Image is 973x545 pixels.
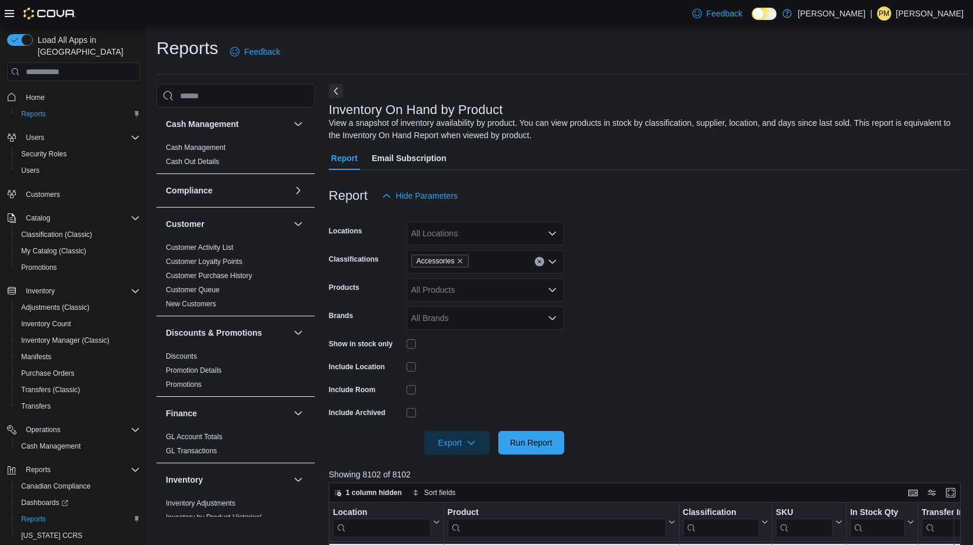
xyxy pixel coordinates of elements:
[12,146,145,162] button: Security Roles
[166,447,217,455] a: GL Transactions
[21,91,49,105] a: Home
[16,496,73,510] a: Dashboards
[166,446,217,456] span: GL Transactions
[12,398,145,414] button: Transfers
[447,507,675,537] button: Product
[21,514,46,524] span: Reports
[16,244,91,258] a: My Catalog (Classic)
[408,486,460,500] button: Sort fields
[225,40,285,63] a: Feedback
[291,117,305,131] button: Cash Management
[329,469,967,480] p: Showing 8102 of 8102
[166,157,219,166] span: Cash Out Details
[16,244,140,258] span: My Catalog (Classic)
[329,255,379,264] label: Classifications
[2,462,145,478] button: Reports
[12,226,145,243] button: Classification (Classic)
[12,527,145,544] button: [US_STATE] CCRS
[16,163,44,178] a: Users
[21,211,55,225] button: Catalog
[16,350,56,364] a: Manifests
[16,300,140,315] span: Adjustments (Classic)
[447,507,665,519] div: Product
[329,103,503,117] h3: Inventory On Hand by Product
[26,133,44,142] span: Users
[16,147,71,161] a: Security Roles
[424,488,455,497] span: Sort fields
[548,229,557,238] button: Open list of options
[707,8,742,19] span: Feedback
[333,507,431,519] div: Location
[870,6,872,21] p: |
[925,486,939,500] button: Display options
[12,299,145,316] button: Adjustments (Classic)
[329,84,343,98] button: Next
[166,380,202,389] a: Promotions
[12,316,145,332] button: Inventory Count
[16,260,140,275] span: Promotions
[16,529,87,543] a: [US_STATE] CCRS
[16,496,140,510] span: Dashboards
[16,366,140,380] span: Purchase Orders
[21,131,140,145] span: Users
[26,425,61,434] span: Operations
[21,149,66,159] span: Security Roles
[879,6,889,21] span: PM
[16,107,51,121] a: Reports
[424,431,490,454] button: Export
[16,479,140,493] span: Canadian Compliance
[156,240,315,316] div: Customer
[166,218,289,230] button: Customer
[535,257,544,266] button: Clear input
[166,158,219,166] a: Cash Out Details
[166,407,289,419] button: Finance
[26,93,45,102] span: Home
[166,499,235,507] a: Inventory Adjustments
[329,283,359,292] label: Products
[776,507,833,537] div: SKU URL
[776,507,842,537] button: SKU
[333,507,440,537] button: Location
[2,283,145,299] button: Inventory
[21,442,81,451] span: Cash Management
[682,507,758,519] div: Classification
[333,507,431,537] div: Location
[291,183,305,198] button: Compliance
[510,437,552,449] span: Run Report
[16,163,140,178] span: Users
[21,187,140,202] span: Customers
[16,333,140,347] span: Inventory Manager (Classic)
[33,34,140,58] span: Load All Apps in [GEOGRAPHIC_DATA]
[456,258,464,265] button: Remove Accessories from selection in this group
[16,260,62,275] a: Promotions
[16,317,140,331] span: Inventory Count
[166,143,225,152] a: Cash Management
[752,8,777,20] input: Dark Mode
[21,531,82,540] span: [US_STATE] CCRS
[26,190,60,199] span: Customers
[2,129,145,146] button: Users
[16,383,85,397] a: Transfers (Classic)
[166,185,212,196] h3: Compliance
[329,117,961,142] div: View a snapshot of inventory availability by product. You can view products in stock by classific...
[431,431,483,454] span: Export
[12,382,145,398] button: Transfers (Classic)
[329,311,353,320] label: Brands
[166,271,252,280] span: Customer Purchase History
[156,141,315,173] div: Cash Management
[377,184,462,208] button: Hide Parameters
[21,482,91,491] span: Canadian Compliance
[16,333,114,347] a: Inventory Manager (Classic)
[26,286,55,296] span: Inventory
[166,513,262,521] a: Inventory by Product Historical
[329,226,362,236] label: Locations
[906,486,920,500] button: Keyboard shortcuts
[21,166,39,175] span: Users
[16,107,140,121] span: Reports
[498,431,564,454] button: Run Report
[776,507,833,519] div: SKU
[12,365,145,382] button: Purchase Orders
[16,300,94,315] a: Adjustments (Classic)
[12,259,145,276] button: Promotions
